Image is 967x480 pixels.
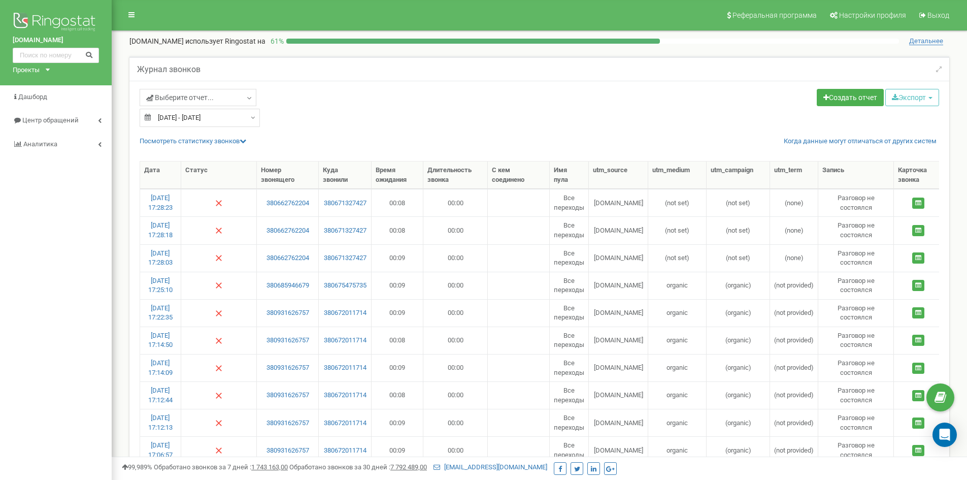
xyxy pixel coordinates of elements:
img: Нет ответа [215,337,223,345]
input: Поиск по номеру [13,48,99,63]
td: (organic) [707,299,770,327]
th: Длительность звонка [423,162,488,189]
td: [DOMAIN_NAME] [589,244,648,272]
button: Экспорт [885,89,939,106]
span: Детальнее [909,37,943,45]
th: utm_source [589,162,648,189]
td: (not provided) [770,299,818,327]
td: (none) [770,189,818,216]
td: (not provided) [770,327,818,354]
th: Время ожидания [372,162,423,189]
a: 380671327427 [323,253,367,263]
td: (not set) [707,189,770,216]
td: (not set) [648,189,707,216]
td: organic [648,272,707,299]
a: 380671327427 [323,226,367,236]
td: [DOMAIN_NAME] [589,299,648,327]
td: organic [648,299,707,327]
td: (organic) [707,354,770,381]
span: Обработано звонков за 7 дней : [154,463,288,471]
th: Номер звонящего [257,162,319,189]
td: Все переходы [550,189,589,216]
td: organic [648,381,707,409]
a: [DOMAIN_NAME] [13,36,99,45]
span: Центр обращений [22,116,79,124]
th: utm_term [770,162,818,189]
td: 00:00 [423,189,488,216]
a: [EMAIL_ADDRESS][DOMAIN_NAME] [434,463,547,471]
span: 99,989% [122,463,152,471]
td: 00:00 [423,409,488,436]
td: Все переходы [550,436,589,464]
td: (not provided) [770,409,818,436]
a: Создать отчет [817,89,884,106]
td: 00:00 [423,244,488,272]
td: organic [648,409,707,436]
a: [DATE] 17:25:10 [148,277,173,294]
a: 380931626757 [261,308,314,318]
td: [DOMAIN_NAME] [589,409,648,436]
a: [DATE] 17:22:35 [148,304,173,322]
a: Когда данные могут отличаться от других систем [784,137,937,146]
td: Все переходы [550,244,589,272]
td: Все переходы [550,354,589,381]
img: Нет ответа [215,446,223,455]
th: Куда звонили [319,162,372,189]
td: (not provided) [770,354,818,381]
td: (organic) [707,409,770,436]
a: [DATE] 17:12:44 [148,387,173,404]
p: [DOMAIN_NAME] [129,36,265,46]
img: Ringostat logo [13,10,99,36]
a: 380662762204 [261,253,314,263]
span: Аналитика [23,140,57,148]
a: Посмотреть cтатистику звонков [140,137,246,145]
th: Карточка звонка [894,162,943,189]
td: [DOMAIN_NAME] [589,354,648,381]
img: Нет ответа [215,392,223,400]
td: (not provided) [770,272,818,299]
td: [DOMAIN_NAME] [589,189,648,216]
th: utm_campaign [707,162,770,189]
td: Разговор не состоялся [818,189,894,216]
td: (organic) [707,436,770,464]
span: Выход [927,11,949,19]
td: 00:00 [423,327,488,354]
p: 61 % [265,36,286,46]
span: Реферальная программа [732,11,817,19]
th: Статус [181,162,257,189]
a: 380672011714 [323,308,367,318]
td: [DOMAIN_NAME] [589,381,648,409]
th: С кем соединено [488,162,550,189]
a: 380931626757 [261,446,314,456]
td: (organic) [707,327,770,354]
span: Дашборд [18,93,47,101]
th: utm_medium [648,162,707,189]
td: Разговор не состоялся [818,409,894,436]
td: Разговор не состоялся [818,216,894,244]
td: Разговор не состоялся [818,299,894,327]
a: [DATE] 17:28:23 [148,194,173,211]
td: Разговор не состоялся [818,381,894,409]
span: Выберите отчет... [146,92,214,103]
td: (organic) [707,272,770,299]
span: использует Ringostat на [185,37,265,45]
th: Имя пула [550,162,589,189]
img: Нет ответа [215,281,223,290]
a: [DATE] 17:06:57 [148,441,173,459]
td: 00:09 [372,272,423,299]
td: (not set) [648,244,707,272]
td: 00:00 [423,299,488,327]
td: (not set) [707,244,770,272]
td: 00:08 [372,327,423,354]
td: (not provided) [770,436,818,464]
a: Выберите отчет... [140,89,256,106]
div: Open Intercom Messenger [932,423,957,447]
td: organic [648,354,707,381]
td: [DOMAIN_NAME] [589,436,648,464]
a: [DATE] 17:28:18 [148,221,173,239]
div: Проекты [13,66,40,75]
img: Нет ответа [215,199,223,207]
td: organic [648,436,707,464]
td: 00:09 [372,354,423,381]
td: 00:09 [372,436,423,464]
